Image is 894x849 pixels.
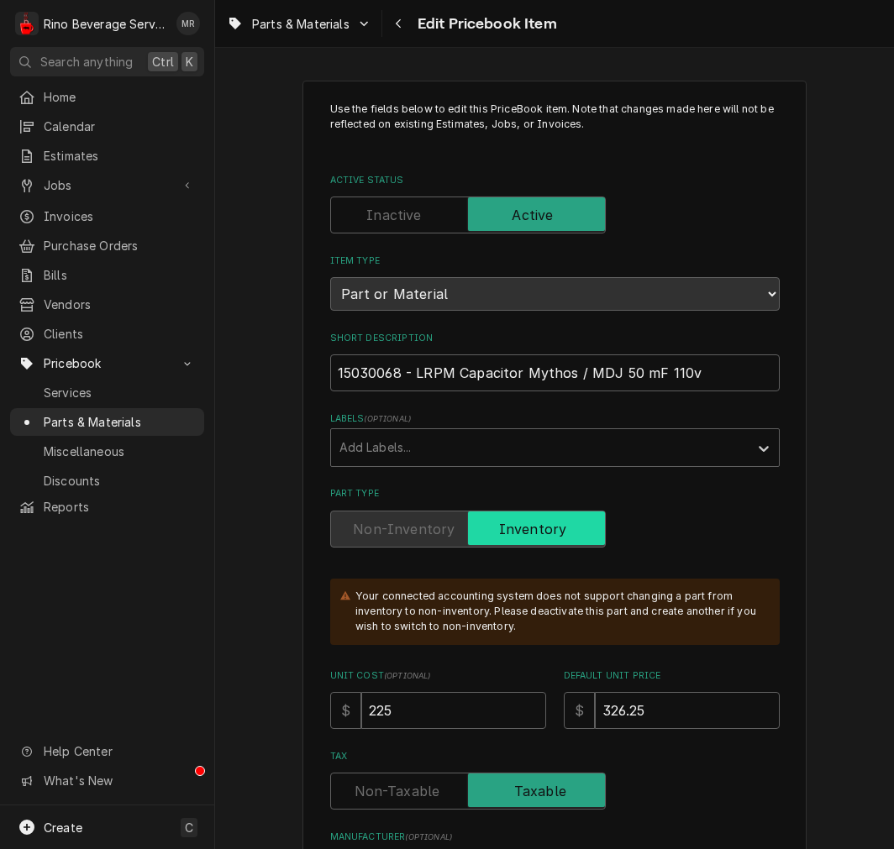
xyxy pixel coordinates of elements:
[185,819,193,836] span: C
[10,232,204,259] a: Purchase Orders
[44,15,167,33] div: Rino Beverage Service
[330,750,780,763] label: Tax
[186,53,193,71] span: K
[330,354,780,391] input: Name used to describe this Part or Material
[10,142,204,170] a: Estimates
[330,831,780,844] label: Manufacturer
[10,379,204,406] a: Services
[44,443,196,460] span: Miscellaneous
[10,202,204,230] a: Invoices
[330,511,780,548] div: Inventory
[15,12,39,35] div: R
[564,669,780,729] div: Default Unit Price
[152,53,174,71] span: Ctrl
[10,171,204,199] a: Go to Jobs
[44,88,196,106] span: Home
[330,692,361,729] div: $
[10,113,204,140] a: Calendar
[330,669,546,683] label: Unit Cost
[364,414,411,423] span: ( optional )
[564,692,595,729] div: $
[252,15,350,33] span: Parts & Materials
[386,10,413,37] button: Navigate back
[330,332,780,345] label: Short Description
[330,669,546,729] div: Unit Cost
[44,147,196,165] span: Estimates
[330,102,780,148] p: Use the fields below to edit this PriceBook item. Note that changes made here will not be reflect...
[330,254,780,268] label: Item Type
[44,413,196,431] span: Parts & Materials
[10,291,204,318] a: Vendors
[10,438,204,465] a: Miscellaneous
[10,767,204,794] a: Go to What's New
[44,772,194,789] span: What's New
[44,266,196,284] span: Bills
[220,10,378,38] a: Go to Parts & Materials
[176,12,200,35] div: MR
[330,750,780,810] div: Tax
[15,12,39,35] div: Rino Beverage Service's Avatar
[330,412,780,467] div: Labels
[44,325,196,343] span: Clients
[40,53,133,71] span: Search anything
[44,820,82,835] span: Create
[44,207,196,225] span: Invoices
[330,174,780,233] div: Active Status
[330,254,780,311] div: Item Type
[355,589,763,635] div: Your connected accounting system does not support changing a part from inventory to non-inventory...
[10,47,204,76] button: Search anythingCtrlK
[10,83,204,111] a: Home
[10,737,204,765] a: Go to Help Center
[44,498,196,516] span: Reports
[44,354,171,372] span: Pricebook
[10,320,204,348] a: Clients
[44,384,196,401] span: Services
[44,472,196,490] span: Discounts
[44,176,171,194] span: Jobs
[44,742,194,760] span: Help Center
[10,261,204,289] a: Bills
[405,832,452,841] span: ( optional )
[10,493,204,521] a: Reports
[330,174,780,187] label: Active Status
[10,467,204,495] a: Discounts
[44,296,196,313] span: Vendors
[564,669,780,683] label: Default Unit Price
[384,671,431,680] span: ( optional )
[330,412,780,426] label: Labels
[330,487,780,500] label: Part Type
[413,13,557,35] span: Edit Pricebook Item
[44,118,196,135] span: Calendar
[44,237,196,254] span: Purchase Orders
[330,487,780,547] div: Part Type
[10,349,204,377] a: Go to Pricebook
[176,12,200,35] div: Melissa Rinehart's Avatar
[330,332,780,391] div: Short Description
[10,408,204,436] a: Parts & Materials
